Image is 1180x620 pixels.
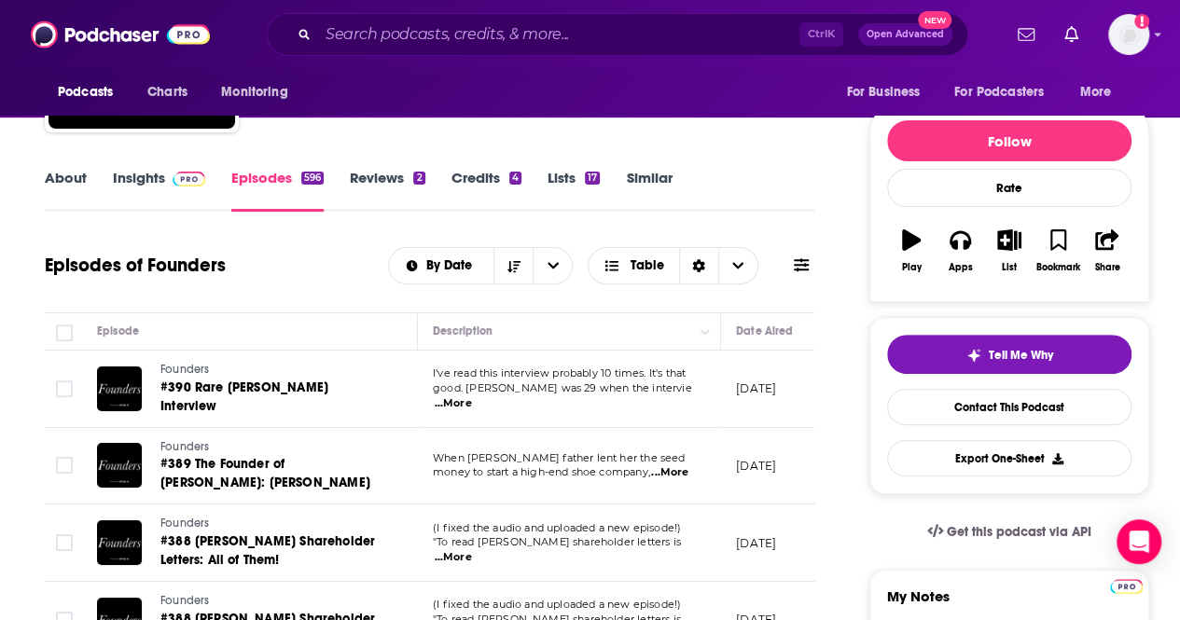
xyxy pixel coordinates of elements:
[887,389,1131,425] a: Contact This Podcast
[433,366,686,379] span: I've read this interview probably 10 times. It's that
[267,13,968,56] div: Search podcasts, credits, & more...
[954,79,1044,105] span: For Podcasters
[208,75,312,110] button: open menu
[585,172,600,185] div: 17
[867,30,944,39] span: Open Advanced
[173,172,205,186] img: Podchaser Pro
[433,598,681,611] span: (I fixed the audio and uploaded a new episode!)
[902,262,922,273] div: Play
[1083,217,1131,284] button: Share
[736,380,776,396] p: [DATE]
[231,169,324,212] a: Episodes596
[160,456,370,490] span: #389 The Founder of [PERSON_NAME]: [PERSON_NAME]
[1057,19,1086,50] a: Show notifications dropdown
[1010,19,1042,50] a: Show notifications dropdown
[588,247,758,284] button: Choose View
[389,259,494,272] button: open menu
[1067,75,1135,110] button: open menu
[388,247,574,284] h2: Choose List sort
[548,169,600,212] a: Lists17
[451,169,521,212] a: Credits4
[58,79,113,105] span: Podcasts
[160,362,384,379] a: Founders
[947,524,1091,540] span: Get this podcast via API
[45,254,226,277] h1: Episodes of Founders
[45,75,137,110] button: open menu
[1110,579,1143,594] img: Podchaser Pro
[887,587,1131,620] label: My Notes
[949,262,973,273] div: Apps
[350,169,424,212] a: Reviews2
[846,79,920,105] span: For Business
[1108,14,1149,55] img: User Profile
[918,11,951,29] span: New
[985,217,1034,284] button: List
[160,363,209,376] span: Founders
[1002,262,1017,273] div: List
[160,439,384,456] a: Founders
[221,79,287,105] span: Monitoring
[887,440,1131,476] button: Export One-Sheet
[631,259,664,272] span: Table
[651,465,688,480] span: ...More
[160,516,384,532] a: Founders
[833,75,943,110] button: open menu
[626,169,672,212] a: Similar
[56,380,73,397] span: Toggle select row
[433,465,650,478] span: money to start a high-end shoe company,
[694,321,716,343] button: Column Actions
[160,440,209,453] span: Founders
[160,594,209,607] span: Founders
[435,396,472,411] span: ...More
[936,217,984,284] button: Apps
[56,457,73,474] span: Toggle select row
[413,172,424,185] div: 2
[942,75,1071,110] button: open menu
[1108,14,1149,55] button: Show profile menu
[1094,262,1119,273] div: Share
[160,593,384,610] a: Founders
[433,535,681,548] span: "To read [PERSON_NAME] shareholder letters is
[160,532,384,570] a: #388 [PERSON_NAME] Shareholder Letters: All of Them!
[97,320,139,342] div: Episode
[426,259,479,272] span: By Date
[1034,217,1082,284] button: Bookmark
[533,248,572,283] button: open menu
[493,248,533,283] button: Sort Direction
[887,120,1131,161] button: Follow
[433,381,692,394] span: good. [PERSON_NAME] was 29 when the intervie
[989,348,1053,363] span: Tell Me Why
[160,533,375,568] span: #388 [PERSON_NAME] Shareholder Letters: All of Them!
[736,535,776,551] p: [DATE]
[56,534,73,551] span: Toggle select row
[1080,79,1112,105] span: More
[679,248,718,283] div: Sort Direction
[160,517,209,530] span: Founders
[509,172,521,185] div: 4
[799,22,843,47] span: Ctrl K
[435,550,472,565] span: ...More
[1110,576,1143,594] a: Pro website
[160,379,384,416] a: #390 Rare [PERSON_NAME] Interview
[736,320,793,342] div: Date Aired
[1134,14,1149,29] svg: Add a profile image
[1117,519,1161,564] div: Open Intercom Messenger
[147,79,187,105] span: Charts
[887,169,1131,207] div: Rate
[887,217,936,284] button: Play
[318,20,799,49] input: Search podcasts, credits, & more...
[160,379,328,414] span: #390 Rare [PERSON_NAME] Interview
[433,320,493,342] div: Description
[31,17,210,52] img: Podchaser - Follow, Share and Rate Podcasts
[433,451,685,464] span: When [PERSON_NAME] father lent her the seed
[887,335,1131,374] button: tell me why sparkleTell Me Why
[1108,14,1149,55] span: Logged in as amooers
[135,75,199,110] a: Charts
[966,348,981,363] img: tell me why sparkle
[1036,262,1080,273] div: Bookmark
[113,169,205,212] a: InsightsPodchaser Pro
[858,23,952,46] button: Open AdvancedNew
[433,521,681,534] span: (I fixed the audio and uploaded a new episode!)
